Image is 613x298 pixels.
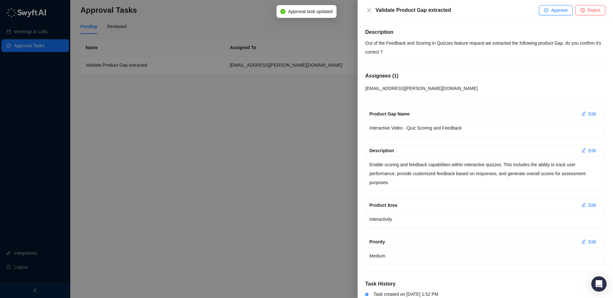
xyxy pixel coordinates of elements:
[576,109,601,119] button: Edit
[581,203,586,207] span: edit
[588,147,596,154] span: Edit
[369,147,576,154] div: Description
[365,39,605,56] p: Out of the Feedback and Scoring in Quizzes feature request we extracted the following product Gap...
[365,28,605,36] h5: Description
[288,8,332,15] span: Approval task updated
[369,110,576,117] div: Product Gap Name
[591,276,607,292] div: Open Intercom Messenger
[581,148,586,153] span: edit
[588,110,596,117] span: Edit
[576,237,601,247] button: Edit
[575,5,605,15] button: Reject
[365,280,605,288] h5: Task History
[369,251,601,260] p: Medium
[581,239,586,244] span: edit
[544,8,549,12] span: check-circle
[369,238,576,245] div: Priority
[374,292,438,297] span: Task created on [DATE] 1:52 PM
[367,8,372,13] span: close
[576,200,601,210] button: Edit
[369,160,601,187] p: Enable scoring and feedback capabilities within interactive quizzes. This includes the ability to...
[369,202,576,209] div: Product Area
[369,215,601,224] p: Interactivity
[588,202,596,209] span: Edit
[576,145,601,156] button: Edit
[365,6,373,14] button: Close
[587,7,600,14] span: Reject
[365,86,478,91] span: [EMAIL_ADDRESS][PERSON_NAME][DOMAIN_NAME]
[581,111,586,116] span: edit
[365,72,605,80] h5: Assignees ( 1 )
[369,123,601,132] p: Interactive Video - Quiz Scoring and Feedback
[580,8,585,12] span: stop
[280,9,285,14] span: check-circle
[588,238,596,245] span: Edit
[551,7,568,14] span: Approve
[375,6,539,14] div: Validate Product Gap extracted
[539,5,573,15] button: Approve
